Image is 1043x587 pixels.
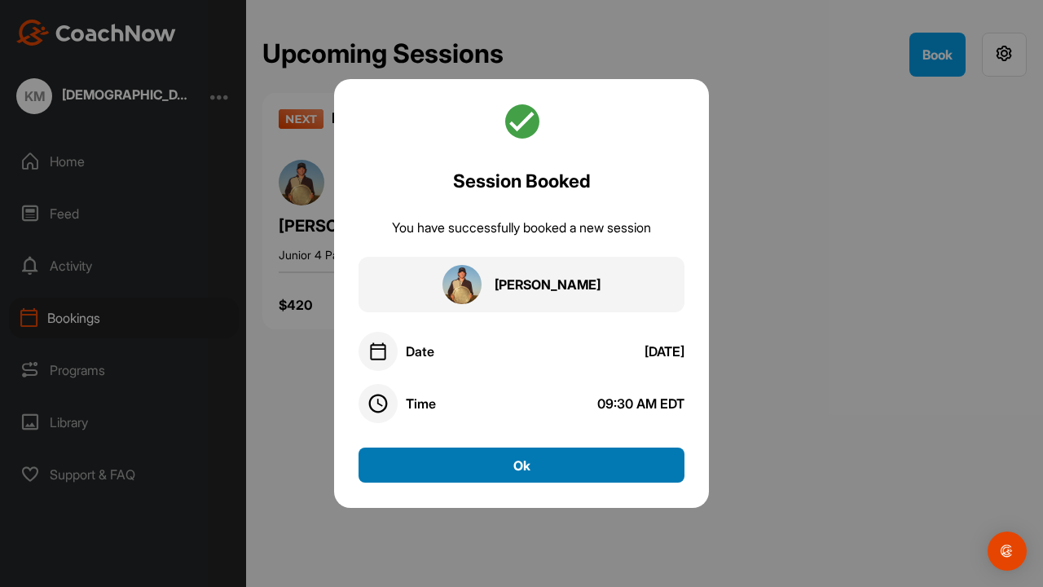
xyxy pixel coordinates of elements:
[453,167,591,195] h2: Session Booked
[406,343,434,360] div: Date
[645,343,684,360] div: [DATE]
[392,218,651,237] div: You have successfully booked a new session
[406,395,436,412] div: Time
[368,342,388,361] img: date
[597,395,684,412] div: 09:30 AM EDT
[359,448,684,483] button: Ok
[495,276,601,294] div: [PERSON_NAME]
[442,265,482,304] img: square_d878ab059a2e71ed704595ecd2975d9d.jpg
[368,394,388,413] img: time
[988,532,1027,571] div: Open Intercom Messenger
